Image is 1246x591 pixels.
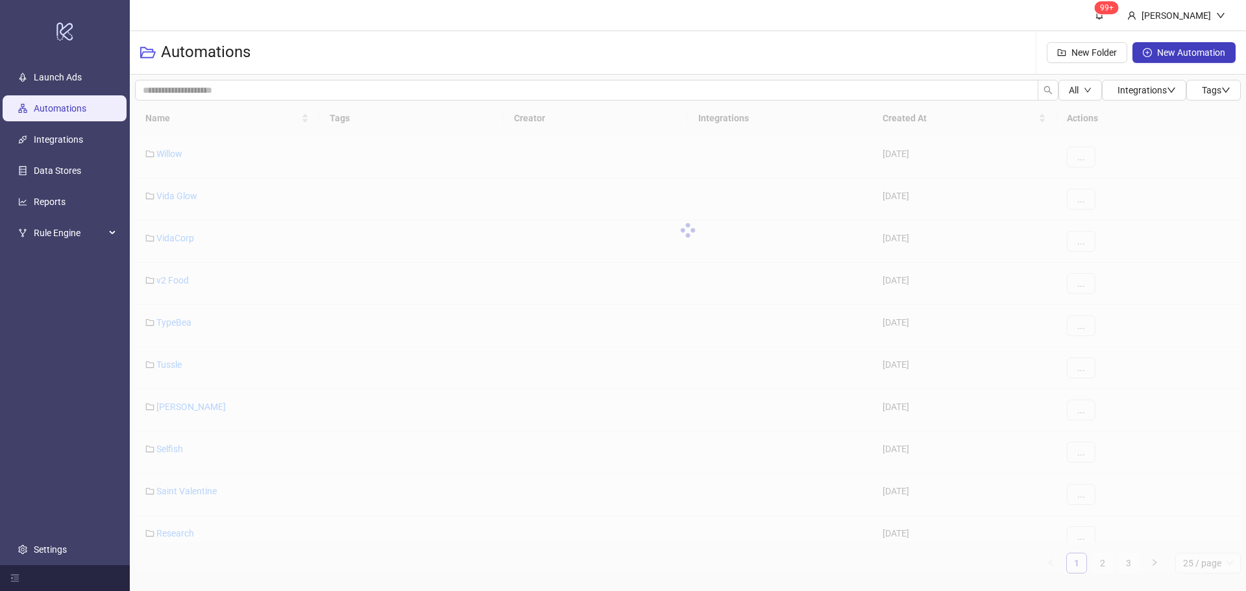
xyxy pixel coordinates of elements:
a: Reports [34,197,66,207]
div: [PERSON_NAME] [1136,8,1216,23]
span: bell [1095,10,1104,19]
span: All [1069,85,1079,95]
a: Integrations [34,134,83,145]
button: Integrationsdown [1102,80,1186,101]
a: Settings [34,544,67,555]
span: New Folder [1071,47,1117,58]
button: New Folder [1047,42,1127,63]
span: Integrations [1118,85,1176,95]
span: search [1044,86,1053,95]
span: Tags [1202,85,1230,95]
span: folder-add [1057,48,1066,57]
span: down [1167,86,1176,95]
span: folder-open [140,45,156,60]
a: Data Stores [34,165,81,176]
button: Tagsdown [1186,80,1241,101]
span: Rule Engine [34,220,105,246]
span: plus-circle [1143,48,1152,57]
span: user [1127,11,1136,20]
button: New Automation [1132,42,1236,63]
a: Launch Ads [34,72,82,82]
span: menu-fold [10,573,19,583]
h3: Automations [161,42,250,63]
span: down [1084,86,1092,94]
span: down [1216,11,1225,20]
button: Alldown [1058,80,1102,101]
a: Automations [34,103,86,114]
sup: 1609 [1095,1,1119,14]
span: fork [18,228,27,237]
span: down [1221,86,1230,95]
span: New Automation [1157,47,1225,58]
